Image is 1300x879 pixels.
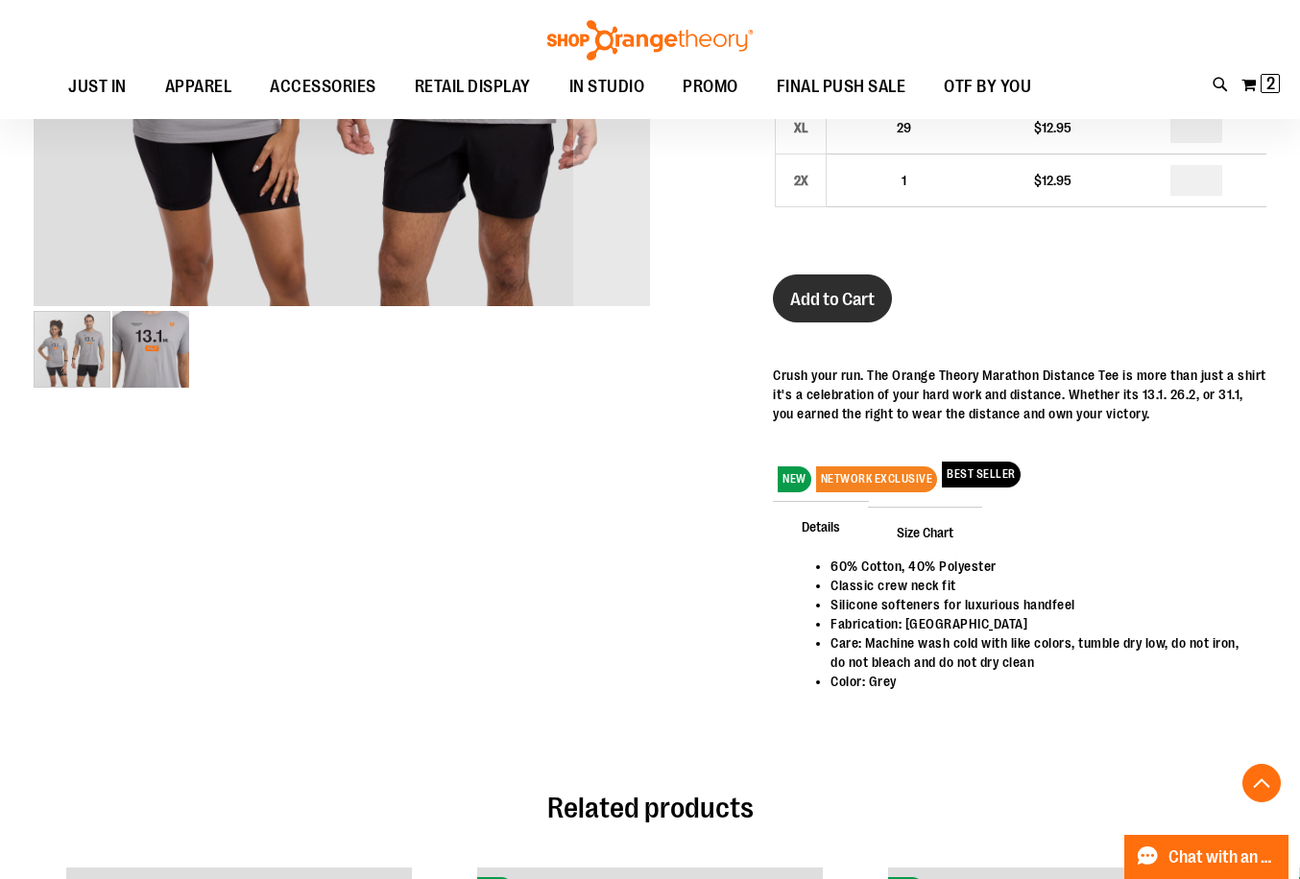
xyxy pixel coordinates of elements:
button: Back To Top [1242,764,1281,802]
span: ACCESSORIES [270,65,376,108]
span: Chat with an Expert [1168,848,1277,867]
span: NEW [778,466,811,492]
span: Related products [547,792,754,824]
span: PROMO [683,65,738,108]
li: Classic crew neck fit [831,576,1247,595]
span: OTF BY YOU [944,65,1031,108]
div: image 2 of 2 [112,309,189,390]
img: Shop Orangetheory [544,20,756,60]
div: 2X [786,166,815,195]
div: $12.95 [991,118,1117,137]
li: Fabrication: [GEOGRAPHIC_DATA] [831,614,1247,633]
span: 29 [897,120,911,135]
div: XL [786,113,815,142]
span: 1 [902,173,906,188]
span: IN STUDIO [569,65,645,108]
div: image 1 of 2 [34,309,112,390]
span: BEST SELLER [942,462,1021,487]
span: APPAREL [165,65,232,108]
p: Crush your run. The Orange Theory Marathon Distance Tee is more than just a shirt it's a celebrat... [773,366,1266,423]
img: 2025 Marathon Unisex Distance Tee 13.1 [112,311,189,388]
button: Chat with an Expert [1124,835,1289,879]
span: 2 [1266,74,1275,93]
li: 60% Cotton, 40% Polyester [831,557,1247,576]
button: Add to Cart [773,274,892,322]
li: Care: Machine wash cold with like colors, tumble dry low, do not iron, do not bleach and do not d... [831,633,1247,672]
div: $12.95 [991,171,1117,190]
li: Color: Grey [831,672,1247,691]
span: Size Chart [868,507,982,557]
li: Silicone softeners for luxurious handfeel [831,595,1247,614]
span: Add to Cart [790,289,875,310]
span: NETWORK EXCLUSIVE [816,466,938,492]
span: FINAL PUSH SALE [777,65,906,108]
span: JUST IN [68,65,127,108]
span: Details [773,501,869,551]
span: RETAIL DISPLAY [415,65,531,108]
